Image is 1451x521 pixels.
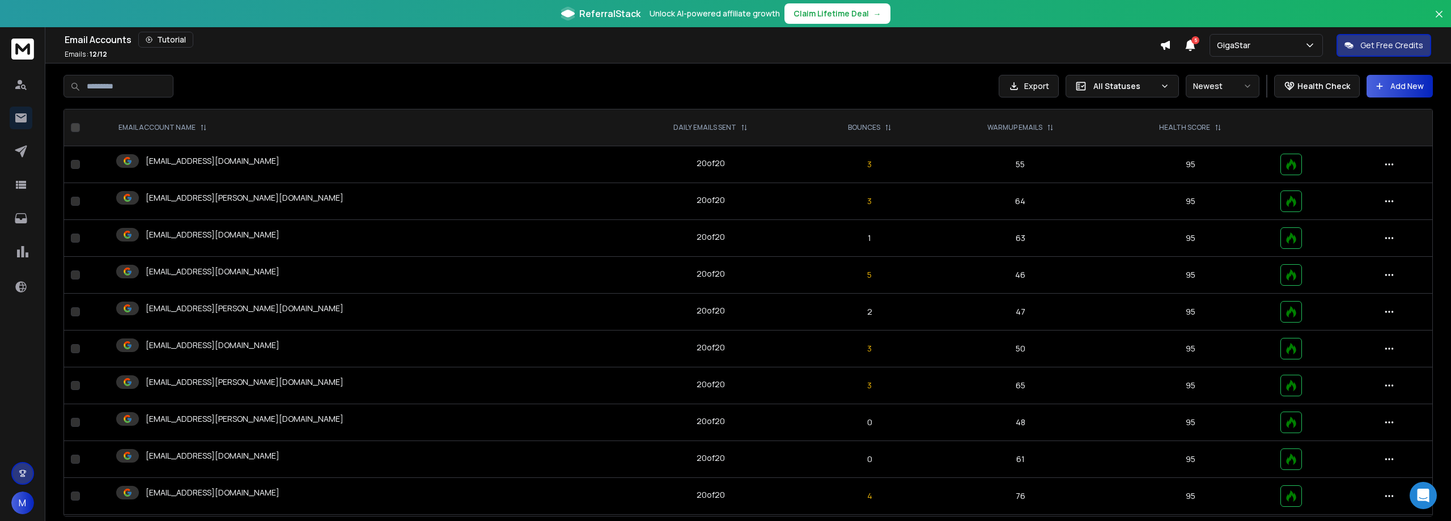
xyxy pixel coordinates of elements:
p: 0 [813,417,927,428]
p: 1 [813,232,927,244]
p: Emails : [65,50,107,59]
p: Health Check [1297,81,1350,92]
span: 5 [1191,36,1199,44]
p: Unlock AI-powered affiliate growth [650,8,780,19]
td: 46 [934,257,1108,294]
div: Email Accounts [65,32,1160,48]
td: 95 [1108,146,1274,183]
td: 50 [934,331,1108,367]
p: 3 [813,343,927,354]
p: [EMAIL_ADDRESS][DOMAIN_NAME] [146,487,279,498]
p: BOUNCES [848,123,880,132]
p: 0 [813,454,927,465]
span: → [873,8,881,19]
div: 20 of 20 [697,268,725,279]
div: 20 of 20 [697,379,725,390]
button: Export [999,75,1059,98]
p: DAILY EMAILS SENT [673,123,736,132]
p: [EMAIL_ADDRESS][DOMAIN_NAME] [146,266,279,277]
td: 95 [1108,441,1274,478]
p: 3 [813,196,927,207]
td: 95 [1108,257,1274,294]
button: Health Check [1274,75,1360,98]
p: All Statuses [1093,81,1156,92]
div: 20 of 20 [697,416,725,427]
p: GigaStar [1217,40,1255,51]
td: 95 [1108,404,1274,441]
button: Add New [1367,75,1433,98]
td: 95 [1108,478,1274,515]
p: [EMAIL_ADDRESS][PERSON_NAME][DOMAIN_NAME] [146,376,343,388]
button: Newest [1186,75,1259,98]
td: 61 [934,441,1108,478]
td: 95 [1108,331,1274,367]
div: 20 of 20 [697,305,725,316]
button: Get Free Credits [1337,34,1431,57]
p: 3 [813,380,927,391]
button: Close banner [1432,7,1446,34]
p: [EMAIL_ADDRESS][DOMAIN_NAME] [146,340,279,351]
div: 20 of 20 [697,231,725,243]
div: EMAIL ACCOUNT NAME [118,123,207,132]
p: 5 [813,269,927,281]
button: M [11,492,34,514]
td: 76 [934,478,1108,515]
button: Claim Lifetime Deal→ [784,3,890,24]
p: [EMAIL_ADDRESS][DOMAIN_NAME] [146,155,279,167]
p: [EMAIL_ADDRESS][PERSON_NAME][DOMAIN_NAME] [146,303,343,314]
div: 20 of 20 [697,342,725,353]
p: [EMAIL_ADDRESS][DOMAIN_NAME] [146,450,279,461]
p: [EMAIL_ADDRESS][PERSON_NAME][DOMAIN_NAME] [146,192,343,204]
p: WARMUP EMAILS [987,123,1042,132]
td: 64 [934,183,1108,220]
span: ReferralStack [579,7,640,20]
p: [EMAIL_ADDRESS][PERSON_NAME][DOMAIN_NAME] [146,413,343,425]
td: 48 [934,404,1108,441]
p: [EMAIL_ADDRESS][DOMAIN_NAME] [146,229,279,240]
div: 20 of 20 [697,489,725,501]
p: 4 [813,490,927,502]
button: Tutorial [138,32,193,48]
td: 95 [1108,220,1274,257]
div: Open Intercom Messenger [1410,482,1437,509]
td: 95 [1108,367,1274,404]
p: HEALTH SCORE [1159,123,1210,132]
td: 95 [1108,183,1274,220]
td: 55 [934,146,1108,183]
div: 20 of 20 [697,194,725,206]
div: 20 of 20 [697,158,725,169]
td: 95 [1108,294,1274,331]
p: Get Free Credits [1360,40,1423,51]
p: 3 [813,159,927,170]
td: 65 [934,367,1108,404]
div: 20 of 20 [697,452,725,464]
p: 2 [813,306,927,317]
td: 47 [934,294,1108,331]
td: 63 [934,220,1108,257]
span: 12 / 12 [90,49,107,59]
